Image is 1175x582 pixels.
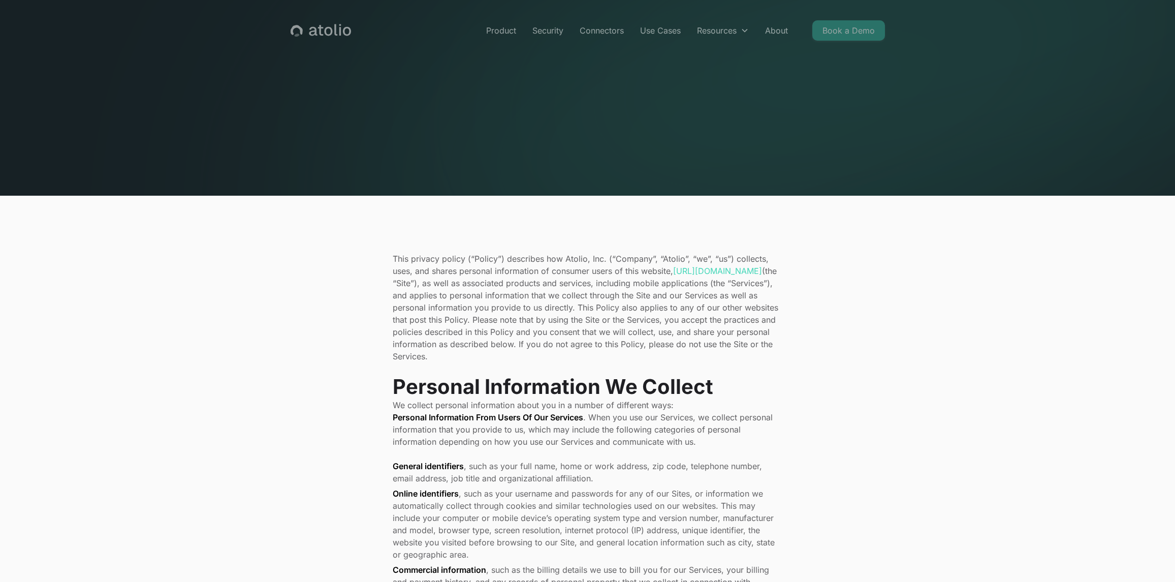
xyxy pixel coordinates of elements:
strong: Online identifiers [393,488,459,499]
strong: Personal Information From Users Of Our Services [393,412,583,422]
a: Book a Demo [812,20,885,41]
h2: Personal Information We Collect [393,375,783,399]
div: Resources [689,20,757,41]
strong: Commercial information [393,565,486,575]
a: Connectors [571,20,632,41]
a: [URL][DOMAIN_NAME] [673,266,762,276]
p: ‍ [393,362,783,375]
strong: General identifiers [393,461,464,471]
div: Resources [697,24,737,37]
a: home [291,24,351,37]
a: Use Cases [632,20,689,41]
a: About [757,20,796,41]
a: Security [524,20,571,41]
p: We collect personal information about you in a number of different ways: [393,399,783,411]
li: , such as your username and passwords for any of our Sites, or information we automatically colle... [393,487,783,561]
p: This privacy policy (“Policy”) describes how Atolio, Inc. (“Company”, “Atolio”, “we”, “us”) colle... [393,253,783,362]
a: Product [478,20,524,41]
p: . When you use our Services, we collect personal information that you provide to us, which may in... [393,411,783,448]
li: , such as your full name, home or work address, zip code, telephone number, email address, job ti... [393,460,783,484]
